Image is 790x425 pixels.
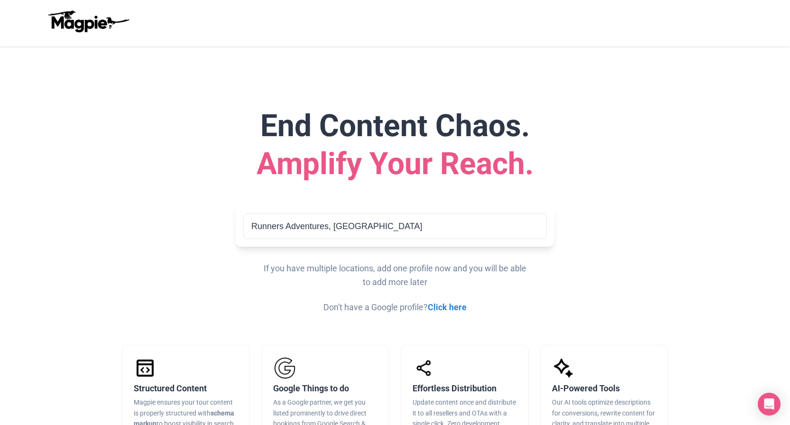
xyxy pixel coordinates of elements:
[552,383,656,394] h3: AI-Powered Tools
[243,213,547,240] input: Enter your business name to get started...
[413,357,435,379] img: Effortless Distribution Icon
[413,383,517,394] h3: Effortless Distribution
[134,383,238,394] h3: Structured Content
[428,302,467,312] a: Click here
[257,146,534,182] span: Amplify Your Reach.
[134,357,156,379] img: Schema Icon
[122,262,668,276] p: If you have multiple locations, add one profile now and you will be able
[122,107,668,183] h1: End Content Chaos.
[273,383,377,394] h3: Google Things to do
[323,302,467,312] span: Don't have a Google profile?
[273,357,296,379] img: Google Things to Do Icon
[552,357,575,379] img: AI-Powered Tools Icon
[46,10,131,33] img: logo-ab69f6fb50320c5b225c76a69d11143b.png
[122,276,668,289] p: to add more later
[758,393,781,416] div: Open Intercom Messenger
